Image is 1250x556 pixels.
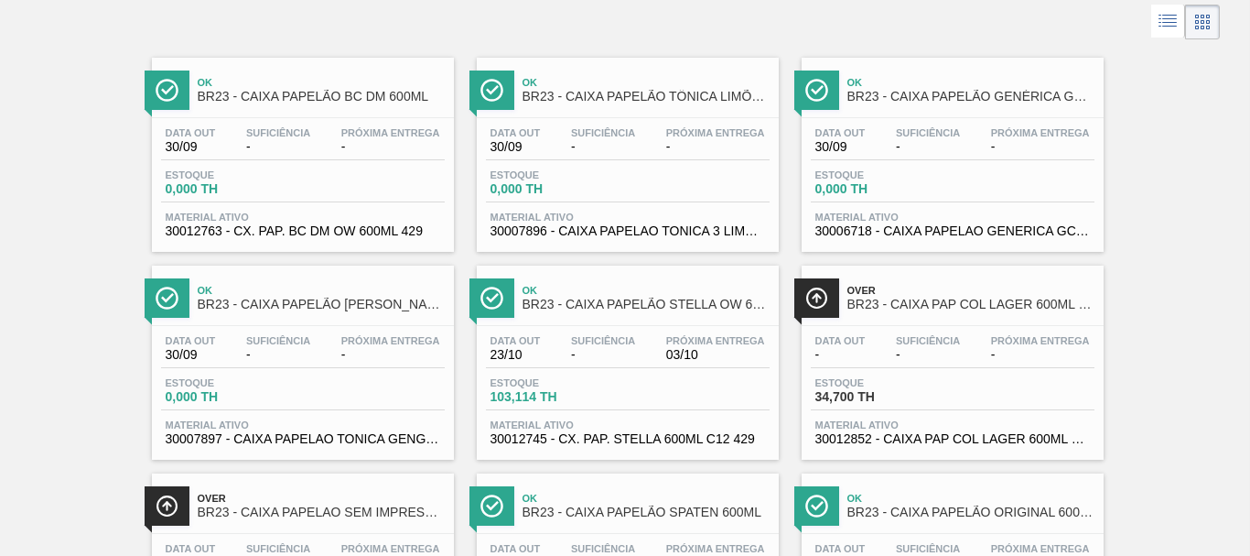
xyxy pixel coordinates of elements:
span: - [246,140,310,154]
img: Ícone [156,287,178,310]
span: 0,000 TH [166,390,294,404]
span: - [341,348,440,362]
span: - [896,348,960,362]
span: 30012852 - CAIXA PAP COL LAGER 600ML C12 WA [815,432,1090,446]
span: Material ativo [490,420,765,431]
span: 0,000 TH [815,182,943,196]
span: BR23 - CAIXA PAPELÃO STELLA OW 600ML [523,298,770,311]
span: Ok [523,77,770,88]
span: 30012745 - CX. PAP. STELLA 600ML C12 429 [490,432,765,446]
span: Ok [847,77,1094,88]
span: 30007896 - CAIXA PAPELAO TONICA 3 LIMOES 275ML C/6 [490,224,765,238]
span: - [341,140,440,154]
span: Data out [490,127,541,138]
span: 103,114 TH [490,390,619,404]
span: Estoque [490,377,619,388]
span: Ok [523,285,770,296]
span: Material ativo [166,420,440,431]
span: BR23 - CAIXA PAPELÃO GENÉRICA GCA NATURAL 275ML [847,90,1094,104]
span: Material ativo [815,420,1090,431]
span: 30012763 - CX. PAP. BC DM OW 600ML 429 [166,224,440,238]
a: ÍconeOkBR23 - CAIXA PAPELÃO [PERSON_NAME] 275MLData out30/09Suficiência-Próxima Entrega-Estoque0,... [138,252,463,460]
span: 30/09 [166,348,216,362]
span: 30/09 [815,140,866,154]
span: BR23 - CAIXA PAPELÃO TÔNICA GENGIBRE 275ML [198,298,445,311]
span: Suficiência [246,543,310,554]
span: 34,700 TH [815,390,943,404]
span: Suficiência [571,127,635,138]
span: 0,000 TH [490,182,619,196]
span: Estoque [166,377,294,388]
span: Data out [166,543,216,554]
span: Suficiência [571,543,635,554]
span: BR23 - CAIXA PAPELÃO ORIGINAL 600ML [847,506,1094,519]
span: 03/10 [666,348,765,362]
span: Estoque [166,169,294,180]
span: Data out [815,335,866,346]
span: - [896,140,960,154]
img: Ícone [480,79,503,102]
span: Material ativo [815,212,1090,223]
span: Próxima Entrega [991,543,1090,554]
span: Estoque [815,169,943,180]
span: Over [847,285,1094,296]
span: Suficiência [571,335,635,346]
span: 30/09 [490,140,541,154]
a: ÍconeOkBR23 - CAIXA PAPELÃO TÔNICA LIMÕES 275MLData out30/09Suficiência-Próxima Entrega-Estoque0,... [463,44,788,252]
img: Ícone [805,495,828,518]
span: - [991,140,1090,154]
span: Data out [815,127,866,138]
a: ÍconeOkBR23 - CAIXA PAPELÃO BC DM 600MLData out30/09Suficiência-Próxima Entrega-Estoque0,000 THMa... [138,44,463,252]
span: - [246,348,310,362]
img: Ícone [480,495,503,518]
span: Ok [198,285,445,296]
span: Material ativo [166,212,440,223]
span: Data out [490,543,541,554]
span: Suficiência [246,335,310,346]
div: Visão em Cards [1185,5,1220,39]
span: 30006718 - CAIXA PAPELAO GENERICA GCA NATU [815,224,1090,238]
span: Estoque [490,169,619,180]
a: ÍconeOverBR23 - CAIXA PAP COL LAGER 600ML C12 WAData out-Suficiência-Próxima Entrega-Estoque34,70... [788,252,1113,460]
span: Over [198,493,445,504]
img: Ícone [805,79,828,102]
span: BR23 - CAIXA PAPELAO SEM IMPRESSAO BIB 6L [198,506,445,519]
span: Próxima Entrega [666,127,765,138]
span: Data out [166,127,216,138]
span: - [571,140,635,154]
img: Ícone [156,495,178,518]
span: Data out [815,543,866,554]
span: 30007897 - CAIXA PAPELAO TONICA GENGIBRE 275ML C/6 [166,432,440,446]
span: Ok [847,493,1094,504]
span: Suficiência [896,543,960,554]
span: Material ativo [490,212,765,223]
span: Suficiência [246,127,310,138]
span: Próxima Entrega [991,127,1090,138]
span: Próxima Entrega [666,335,765,346]
span: BR23 - CAIXA PAPELÃO SPATEN 600ML [523,506,770,519]
span: - [815,348,866,362]
span: Próxima Entrega [666,543,765,554]
span: Próxima Entrega [991,335,1090,346]
span: Ok [198,77,445,88]
img: Ícone [480,287,503,310]
span: - [571,348,635,362]
span: Suficiência [896,127,960,138]
span: Data out [490,335,541,346]
span: - [991,348,1090,362]
img: Ícone [805,287,828,310]
span: 0,000 TH [166,182,294,196]
span: Próxima Entrega [341,127,440,138]
span: - [666,140,765,154]
span: BR23 - CAIXA PAPELÃO TÔNICA LIMÕES 275ML [523,90,770,104]
span: Ok [523,493,770,504]
span: Suficiência [896,335,960,346]
span: Data out [166,335,216,346]
a: ÍconeOkBR23 - CAIXA PAPELÃO STELLA OW 600MLData out23/10Suficiência-Próxima Entrega03/10Estoque10... [463,252,788,460]
div: Visão em Lista [1151,5,1185,39]
a: ÍconeOkBR23 - CAIXA PAPELÃO GENÉRICA GCA NATURAL 275MLData out30/09Suficiência-Próxima Entrega-Es... [788,44,1113,252]
span: 23/10 [490,348,541,362]
span: Próxima Entrega [341,543,440,554]
span: 30/09 [166,140,216,154]
span: BR23 - CAIXA PAPELÃO BC DM 600ML [198,90,445,104]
